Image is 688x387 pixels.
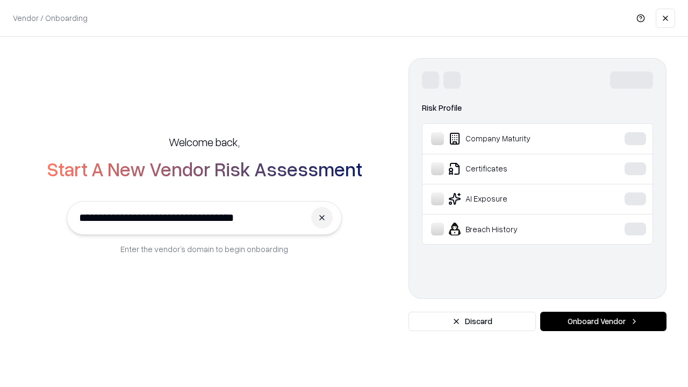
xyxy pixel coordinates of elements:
div: Breach History [431,223,592,235]
div: Company Maturity [431,132,592,145]
p: Vendor / Onboarding [13,12,88,24]
h5: Welcome back, [169,134,240,149]
h2: Start A New Vendor Risk Assessment [47,158,362,180]
button: Onboard Vendor [540,312,666,331]
div: Certificates [431,162,592,175]
button: Discard [408,312,536,331]
div: Risk Profile [422,102,653,114]
div: AI Exposure [431,192,592,205]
